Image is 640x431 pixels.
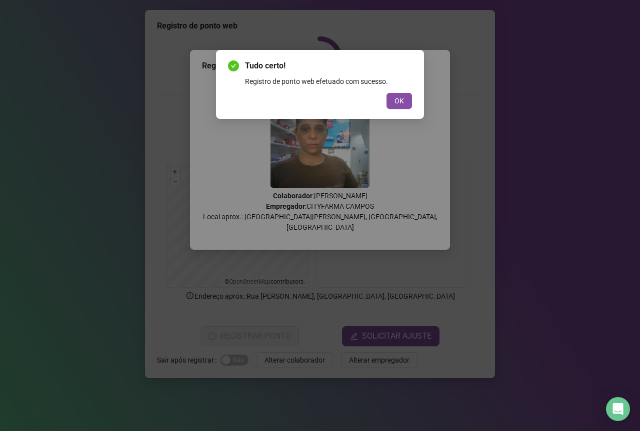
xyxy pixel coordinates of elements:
button: OK [386,93,412,109]
span: check-circle [228,60,239,71]
span: Tudo certo! [245,60,412,72]
div: Open Intercom Messenger [606,397,630,421]
div: Registro de ponto web efetuado com sucesso. [245,76,412,87]
span: OK [394,95,404,106]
